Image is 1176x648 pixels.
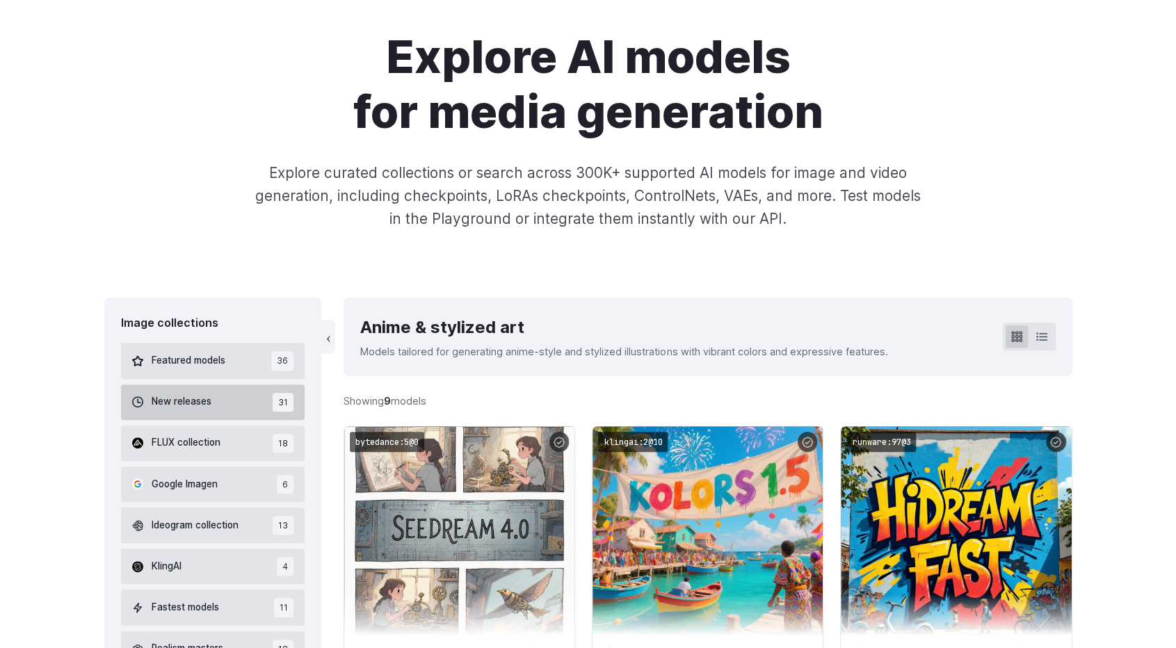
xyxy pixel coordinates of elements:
h1: Explore AI models for media generation [201,29,976,139]
img: Kolors 1.5 [593,426,823,635]
span: 36 [271,351,293,370]
img: Seedream 4.0 [344,426,574,635]
button: FLUX collection 18 [121,426,305,461]
button: Fastest models 11 [121,590,305,625]
button: KlingAI 4 [121,549,305,584]
p: Models tailored for generating anime-style and stylized illustrations with vibrant colors and exp... [360,343,887,359]
p: Explore curated collections or search across 300K+ supported AI models for image and video genera... [249,161,926,231]
strong: 9 [384,395,391,407]
span: Ideogram collection [152,518,239,533]
button: Featured models 36 [121,343,305,378]
button: Google Imagen 6 [121,467,305,502]
span: 18 [273,434,293,453]
div: Anime & stylized art [360,314,887,341]
img: HiDream-I1 [841,426,1071,635]
span: Fastest models [152,600,219,615]
button: Ideogram collection 13 [121,508,305,543]
span: 11 [274,598,293,617]
span: 6 [277,475,293,494]
button: ‹ [321,320,335,353]
button: New releases 31 [121,384,305,420]
span: 31 [273,393,293,412]
span: KlingAI [152,559,182,574]
code: runware:97@3 [846,432,916,452]
span: Google Imagen [152,477,218,492]
span: FLUX collection [152,435,220,451]
span: 13 [273,516,293,535]
span: 4 [277,557,293,576]
div: Image collections [121,314,305,332]
span: New releases [152,394,211,410]
div: Showing models [344,393,426,409]
code: bytedance:5@0 [350,432,424,452]
code: klingai:2@10 [598,432,668,452]
span: Featured models [152,353,225,368]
